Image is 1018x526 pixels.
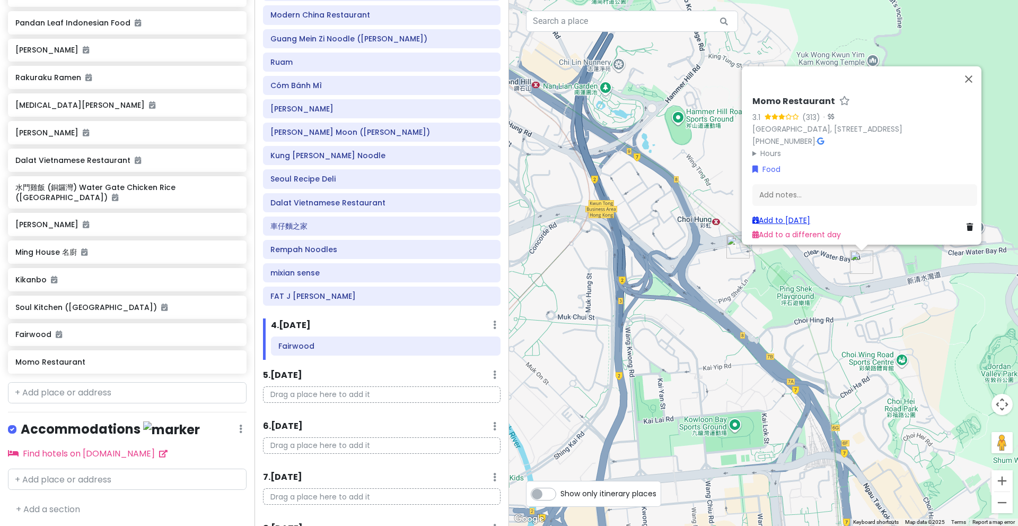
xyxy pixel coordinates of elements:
[850,251,873,274] div: Momo Restaurant
[51,276,57,283] i: Added to itinerary
[752,96,835,107] h6: Momo Restaurant
[15,100,239,110] h6: [MEDICAL_DATA][PERSON_NAME]
[726,235,750,258] div: Fairwood
[83,129,89,136] i: Added to itinerary
[263,386,501,403] p: Drag a place here to add it
[271,320,311,331] h6: 4 . [DATE]
[8,447,168,460] a: Find hotels on [DOMAIN_NAME]
[512,512,547,526] a: Open this area in Google Maps (opens a new window)
[752,124,902,134] a: [GEOGRAPHIC_DATA], [STREET_ADDRESS]
[270,174,493,184] h6: Seoul Recipe Deli
[278,341,493,351] h6: Fairwood
[15,183,239,202] h6: 水門雞飯 (銅鑼灣) Water Gate Chicken Rice ([GEOGRAPHIC_DATA])
[161,304,168,311] i: Added to itinerary
[752,229,841,239] a: Add to a different day
[752,184,977,206] div: Add notes...
[8,382,247,403] input: + Add place or address
[149,101,155,109] i: Added to itinerary
[263,472,302,483] h6: 7 . [DATE]
[263,437,501,454] p: Drag a place here to add it
[752,111,765,123] div: 3.1
[752,215,810,226] a: Add to [DATE]
[135,157,141,164] i: Added to itinerary
[112,194,118,201] i: Added to itinerary
[15,73,239,82] h6: Rakuraku Ramen
[15,220,239,229] h6: [PERSON_NAME]
[972,519,1015,525] a: Report a map error
[15,303,239,312] h6: Soul Kitchen ([GEOGRAPHIC_DATA])
[526,11,738,32] input: Search a place
[56,331,62,338] i: Added to itinerary
[270,81,493,90] h6: Cóm Bánh Mì
[991,432,1013,453] button: Drag Pegman onto the map to open Street View
[270,245,493,254] h6: Rempah Noodles
[15,45,239,55] h6: [PERSON_NAME]
[263,488,501,505] p: Drag a place here to add it
[802,111,820,123] div: (313)
[270,127,493,137] h6: Fook Lam Moon (Wan Chai)
[270,10,493,20] h6: Modern China Restaurant
[15,275,239,284] h6: Kikanbo
[83,221,89,228] i: Added to itinerary
[270,34,493,44] h6: Guang Mein Zi Noodle (Wan Chai)
[135,19,141,27] i: Added to itinerary
[951,519,966,525] a: Terms (opens in new tab)
[270,221,493,231] h6: 車仔麵之家
[752,163,780,175] a: Food
[853,519,899,526] button: Keyboard shortcuts
[16,503,80,515] a: + Add a section
[15,357,239,367] h6: Momo Restaurant
[752,147,977,159] summary: Hours
[270,104,493,114] h6: Koku Ryu Ramen
[991,394,1013,415] button: Map camera controls
[15,156,239,165] h6: Dalat Vietnamese Restaurant
[81,248,87,256] i: Added to itinerary
[15,330,239,339] h6: Fairwood
[15,247,239,257] h6: Ming House 名廚
[820,112,834,123] div: ·
[270,291,493,301] h6: FAT J Char Siu
[991,492,1013,513] button: Zoom out
[263,421,303,432] h6: 6 . [DATE]
[270,268,493,278] h6: mixian sense
[817,137,824,145] i: Google Maps
[270,151,493,160] h6: Kung Chiu Noodle
[752,136,815,146] a: [PHONE_NUMBER]
[263,370,302,381] h6: 5 . [DATE]
[270,57,493,67] h6: Ruam
[839,96,850,107] a: Star place
[905,519,945,525] span: Map data ©2025
[270,198,493,208] h6: Dalat Vietnamese Restaurant
[956,66,981,92] button: Close
[752,96,977,159] div: ·
[15,128,239,137] h6: [PERSON_NAME]
[85,74,92,81] i: Added to itinerary
[21,421,200,438] h4: Accommodations
[967,221,977,233] a: Delete place
[560,488,656,499] span: Show only itinerary places
[991,470,1013,491] button: Zoom in
[143,421,200,438] img: marker
[15,18,239,28] h6: Pandan Leaf Indonesian Food
[83,46,89,54] i: Added to itinerary
[8,469,247,490] input: + Add place or address
[512,512,547,526] img: Google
